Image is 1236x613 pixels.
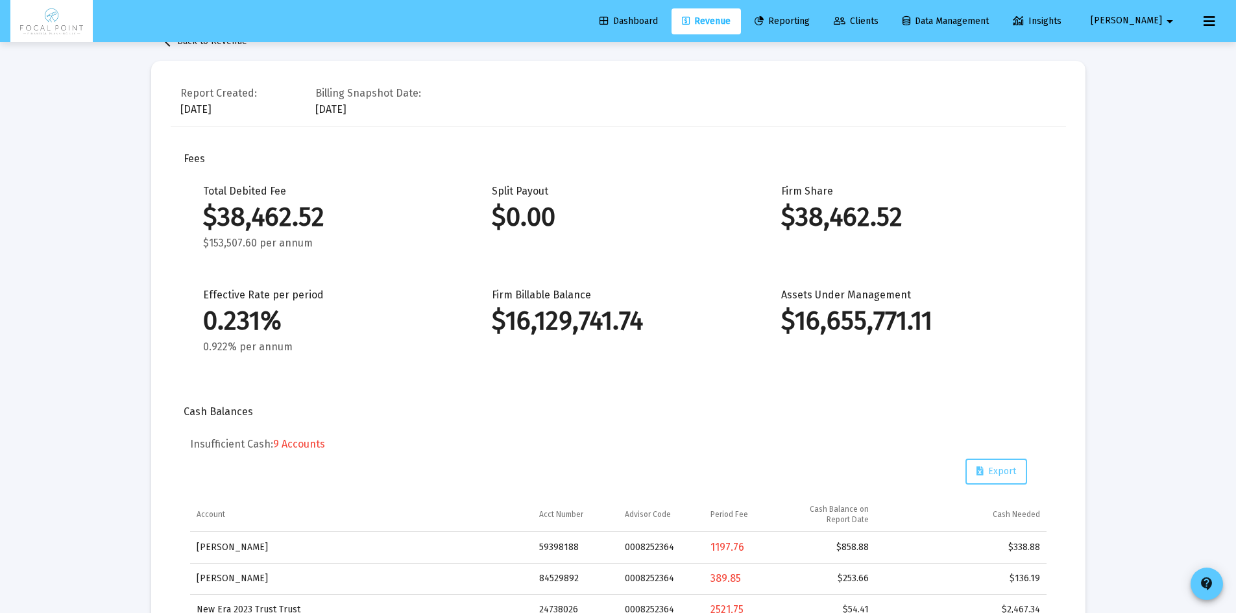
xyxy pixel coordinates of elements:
span: Reporting [755,16,810,27]
td: [PERSON_NAME] [190,532,533,563]
div: 1197.76 [710,541,783,554]
div: [DATE] [315,84,421,116]
div: Cash Balances [184,405,1053,418]
div: Total Debited Fee [203,185,454,250]
div: Assets Under Management [781,289,1032,354]
mat-icon: contact_support [1199,576,1215,592]
button: [PERSON_NAME] [1075,8,1193,34]
span: Insights [1013,16,1061,27]
td: Column Acct Number [533,498,618,532]
div: $858.88 [796,541,869,554]
td: 0008252364 [618,532,704,563]
div: $0.00 [492,211,742,224]
div: Billing Snapshot Date: [315,87,421,100]
div: Firm Share [781,185,1032,250]
div: Firm Billable Balance [492,289,742,354]
div: $38,462.52 [781,211,1032,224]
div: Effective Rate per period [203,289,454,354]
div: 0.922% per annum [203,341,454,354]
span: Dashboard [600,16,658,27]
a: Insights [1002,8,1072,34]
div: $16,655,771.11 [781,315,1032,328]
div: $153,507.60 per annum [203,237,454,250]
a: Data Management [892,8,999,34]
span: [PERSON_NAME] [1091,16,1162,27]
div: Cash Balance on Report Date [796,504,869,525]
div: Cash Needed [993,509,1040,520]
button: Export [965,459,1027,485]
img: Dashboard [20,8,83,34]
span: 9 Accounts [273,438,325,450]
h5: Insufficient Cash: [190,438,1047,451]
span: Revenue [682,16,731,27]
mat-icon: arrow_drop_down [1162,8,1178,34]
div: 389.85 [710,572,783,585]
div: Split Payout [492,185,742,250]
div: 0.231% [203,315,454,328]
div: $136.19 [882,572,1040,585]
div: Period Fee [710,509,748,520]
div: Report Created: [180,87,257,100]
td: 59398188 [533,532,618,563]
span: Data Management [903,16,989,27]
td: Column Cash Needed [875,498,1047,532]
td: 84529892 [533,563,618,594]
td: Column Cash Balance on Report Date [790,498,875,532]
span: Clients [834,16,879,27]
div: [DATE] [180,84,257,116]
td: 0008252364 [618,563,704,594]
td: [PERSON_NAME] [190,563,533,594]
div: $38,462.52 [203,211,454,224]
div: $338.88 [882,541,1040,554]
a: Revenue [672,8,741,34]
a: Reporting [744,8,820,34]
span: Back to Revenue [162,36,247,47]
td: Column Period Fee [704,498,790,532]
td: Column Account [190,498,533,532]
div: $16,129,741.74 [492,315,742,328]
td: Column Advisor Code [618,498,704,532]
span: Export [976,466,1016,477]
a: Dashboard [589,8,668,34]
a: Clients [823,8,889,34]
div: $253.66 [796,572,869,585]
div: Account [197,509,225,520]
div: Advisor Code [625,509,671,520]
div: Fees [184,152,1053,165]
div: Acct Number [539,509,583,520]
